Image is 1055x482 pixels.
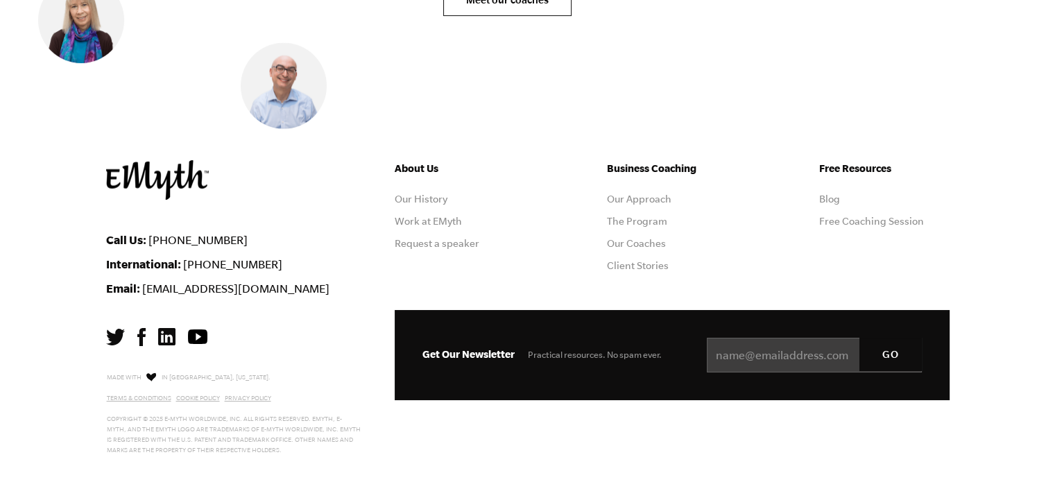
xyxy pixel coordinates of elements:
img: EMyth [106,160,209,200]
a: The Program [607,216,667,227]
iframe: Chat Widget [986,415,1055,482]
p: Made with in [GEOGRAPHIC_DATA], [US_STATE]. Copyright © 2025 E-Myth Worldwide, Inc. All rights re... [107,370,361,456]
h5: Business Coaching [607,160,737,177]
a: Work at EMyth [395,216,462,227]
a: Privacy Policy [225,395,271,402]
a: Our History [395,193,447,205]
strong: Email: [106,282,140,295]
img: Facebook [137,328,146,346]
a: [EMAIL_ADDRESS][DOMAIN_NAME] [142,282,329,295]
img: LinkedIn [158,328,175,345]
img: YouTube [188,329,207,344]
input: name@emailaddress.com [707,338,922,372]
a: Free Coaching Session [819,216,924,227]
strong: International: [106,257,181,270]
h5: About Us [395,160,525,177]
a: Terms & Conditions [107,395,171,402]
input: GO [859,338,922,371]
span: Get Our Newsletter [422,348,515,360]
a: Our Approach [607,193,671,205]
span: Practical resources. No spam ever. [528,350,662,360]
a: Cookie Policy [176,395,220,402]
a: Our Coaches [607,238,666,249]
img: Twitter [106,329,125,345]
img: Shachar Perlman, EMyth Business Coach [241,42,327,128]
a: Client Stories [607,260,669,271]
a: Blog [819,193,840,205]
a: [PHONE_NUMBER] [183,258,282,270]
a: Request a speaker [395,238,479,249]
h5: Free Resources [819,160,950,177]
img: Love [146,372,156,381]
strong: Call Us: [106,233,146,246]
a: [PHONE_NUMBER] [148,234,248,246]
